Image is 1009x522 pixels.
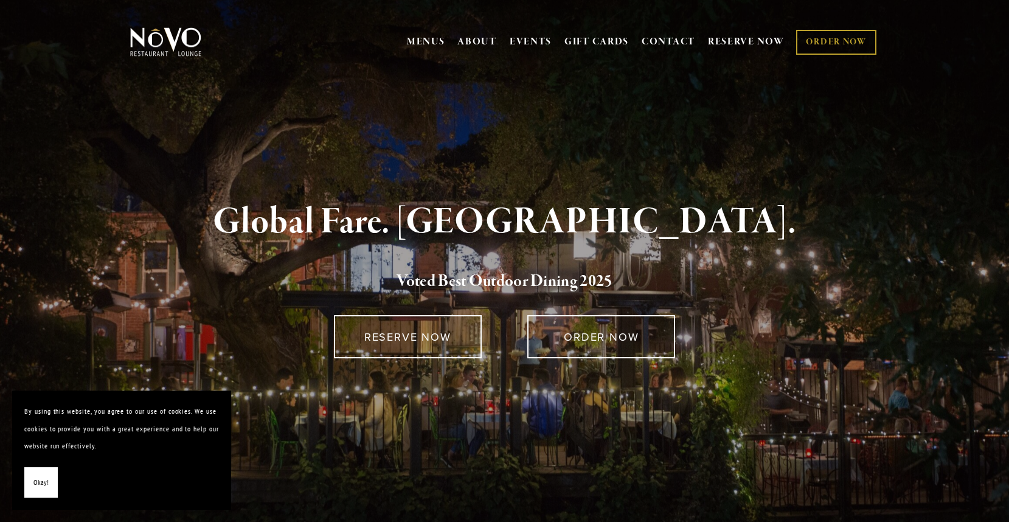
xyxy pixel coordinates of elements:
[642,30,695,54] a: CONTACT
[24,403,219,455] p: By using this website, you agree to our use of cookies. We use cookies to provide you with a grea...
[397,271,604,294] a: Voted Best Outdoor Dining 202
[708,30,785,54] a: RESERVE NOW
[24,467,58,498] button: Okay!
[33,474,49,492] span: Okay!
[510,36,552,48] a: EVENTS
[12,391,231,510] section: Cookie banner
[564,30,629,54] a: GIFT CARDS
[150,269,859,294] h2: 5
[334,315,482,358] a: RESERVE NOW
[527,315,675,358] a: ORDER NOW
[796,30,876,55] a: ORDER NOW
[407,36,445,48] a: MENUS
[457,36,497,48] a: ABOUT
[213,199,796,245] strong: Global Fare. [GEOGRAPHIC_DATA].
[128,27,204,57] img: Novo Restaurant &amp; Lounge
